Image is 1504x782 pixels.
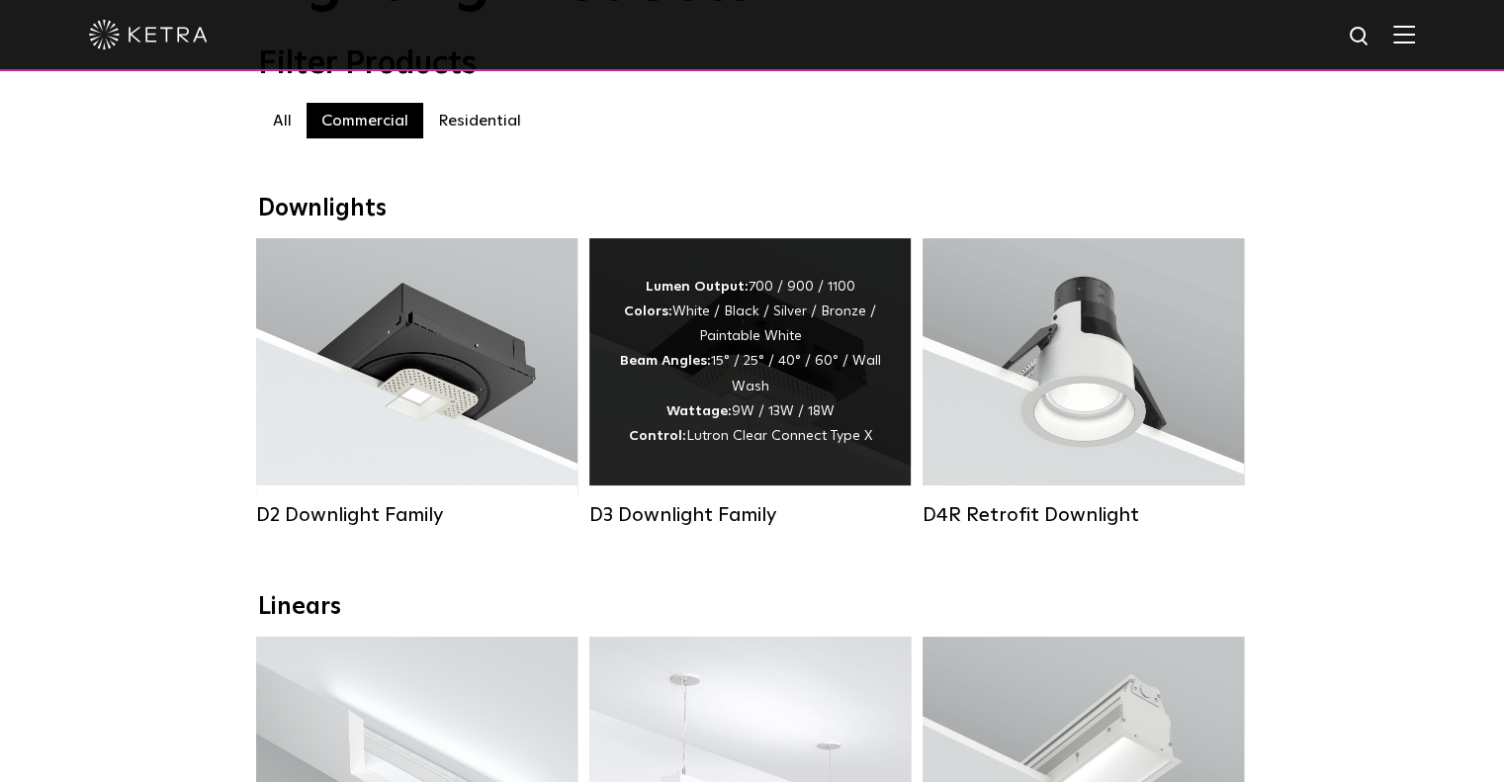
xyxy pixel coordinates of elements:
[307,103,423,138] label: Commercial
[624,304,672,318] strong: Colors:
[589,503,911,527] div: D3 Downlight Family
[646,280,749,294] strong: Lumen Output:
[256,238,577,527] a: D2 Downlight Family Lumen Output:1200Colors:White / Black / Gloss Black / Silver / Bronze / Silve...
[423,103,536,138] label: Residential
[1393,25,1415,43] img: Hamburger%20Nav.svg
[1348,25,1372,49] img: search icon
[666,404,732,418] strong: Wattage:
[923,503,1244,527] div: D4R Retrofit Downlight
[89,20,208,49] img: ketra-logo-2019-white
[619,275,881,449] div: 700 / 900 / 1100 White / Black / Silver / Bronze / Paintable White 15° / 25° / 40° / 60° / Wall W...
[589,238,911,527] a: D3 Downlight Family Lumen Output:700 / 900 / 1100Colors:White / Black / Silver / Bronze / Paintab...
[258,593,1247,622] div: Linears
[923,238,1244,527] a: D4R Retrofit Downlight Lumen Output:800Colors:White / BlackBeam Angles:15° / 25° / 40° / 60°Watta...
[258,195,1247,223] div: Downlights
[629,429,686,443] strong: Control:
[256,503,577,527] div: D2 Downlight Family
[258,103,307,138] label: All
[620,354,711,368] strong: Beam Angles:
[686,429,872,443] span: Lutron Clear Connect Type X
